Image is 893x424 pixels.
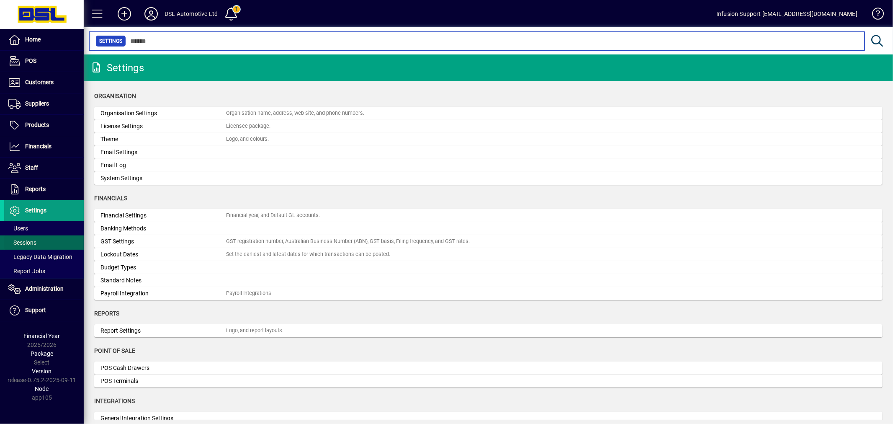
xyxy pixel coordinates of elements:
[35,385,49,392] span: Node
[94,398,135,404] span: Integrations
[94,261,883,274] a: Budget Types
[94,248,883,261] a: Lockout DatesSet the earliest and latest dates for which transactions can be posted.
[94,235,883,248] a: GST SettingsGST registration number, Australian Business Number (ABN), GST basis, Filing frequenc...
[32,368,52,375] span: Version
[4,235,84,250] a: Sessions
[25,122,49,128] span: Products
[4,29,84,50] a: Home
[94,324,883,337] a: Report SettingsLogo, and report layouts.
[25,143,51,150] span: Financials
[25,186,46,192] span: Reports
[25,36,41,43] span: Home
[4,72,84,93] a: Customers
[100,263,226,272] div: Budget Types
[226,327,283,335] div: Logo, and report layouts.
[100,326,226,335] div: Report Settings
[100,377,226,385] div: POS Terminals
[25,57,36,64] span: POS
[4,115,84,136] a: Products
[94,362,883,375] a: POS Cash Drawers
[8,268,45,274] span: Report Jobs
[111,6,138,21] button: Add
[100,122,226,131] div: License Settings
[226,238,470,246] div: GST registration number, Australian Business Number (ABN), GST basis, Filing frequency, and GST r...
[138,6,165,21] button: Profile
[4,136,84,157] a: Financials
[100,276,226,285] div: Standard Notes
[4,221,84,235] a: Users
[100,211,226,220] div: Financial Settings
[4,158,84,178] a: Staff
[94,133,883,146] a: ThemeLogo, and colours.
[90,61,144,75] div: Settings
[716,7,857,21] div: Infusion Support [EMAIL_ADDRESS][DOMAIN_NAME]
[4,250,84,264] a: Legacy Data Migration
[94,375,883,388] a: POS Terminals
[100,364,226,372] div: POS Cash Drawers
[100,135,226,144] div: Theme
[94,310,119,317] span: Reports
[100,237,226,246] div: GST Settings
[100,109,226,118] div: Organisation Settings
[25,100,49,107] span: Suppliers
[100,161,226,170] div: Email Log
[25,79,54,85] span: Customers
[94,347,135,354] span: Point of Sale
[94,107,883,120] a: Organisation SettingsOrganisation name, address, web site, and phone numbers.
[94,146,883,159] a: Email Settings
[4,279,84,300] a: Administration
[25,164,38,171] span: Staff
[4,300,84,321] a: Support
[94,274,883,287] a: Standard Notes
[8,239,36,246] span: Sessions
[165,7,218,21] div: DSL Automotive Ltd
[4,264,84,278] a: Report Jobs
[94,172,883,185] a: System Settings
[100,250,226,259] div: Lockout Dates
[94,93,136,99] span: Organisation
[8,225,28,232] span: Users
[94,287,883,300] a: Payroll IntegrationPayroll Integrations
[94,222,883,235] a: Banking Methods
[94,209,883,222] a: Financial SettingsFinancial year, and Default GL accounts.
[4,179,84,200] a: Reports
[226,109,364,117] div: Organisation name, address, web site, and phone numbers.
[94,159,883,172] a: Email Log
[4,93,84,114] a: Suppliers
[100,289,226,298] div: Payroll Integration
[94,120,883,133] a: License SettingsLicensee package.
[25,207,46,214] span: Settings
[100,148,226,157] div: Email Settings
[866,2,883,29] a: Knowledge Base
[100,174,226,183] div: System Settings
[226,212,320,220] div: Financial year, and Default GL accounts.
[4,51,84,72] a: POS
[24,333,60,339] span: Financial Year
[31,350,53,357] span: Package
[226,251,390,259] div: Set the earliest and latest dates for which transactions can be posted.
[25,285,64,292] span: Administration
[226,122,270,130] div: Licensee package.
[226,135,269,143] div: Logo, and colours.
[226,290,271,297] div: Payroll Integrations
[100,414,226,423] div: General Integration Settings
[100,224,226,233] div: Banking Methods
[99,37,122,45] span: Settings
[94,195,127,202] span: Financials
[8,253,72,260] span: Legacy Data Migration
[25,307,46,313] span: Support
